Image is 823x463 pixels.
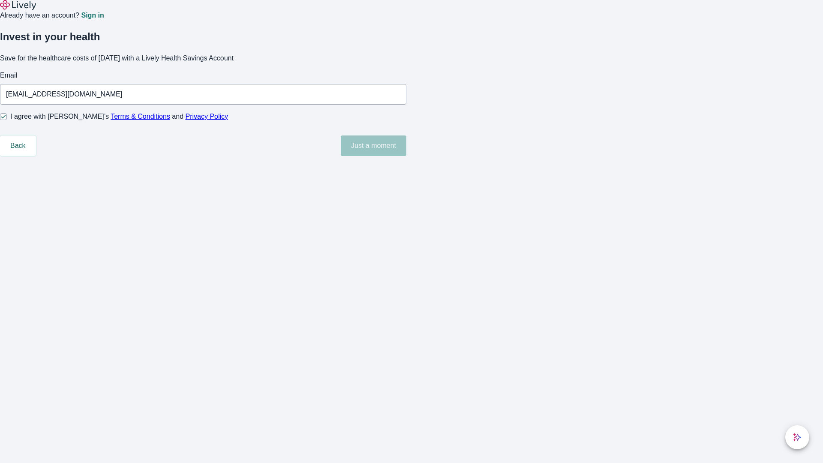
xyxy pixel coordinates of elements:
a: Sign in [81,12,104,19]
span: I agree with [PERSON_NAME]’s and [10,111,228,122]
a: Privacy Policy [186,113,228,120]
button: chat [785,425,809,449]
svg: Lively AI Assistant [793,433,802,442]
a: Terms & Conditions [111,113,170,120]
